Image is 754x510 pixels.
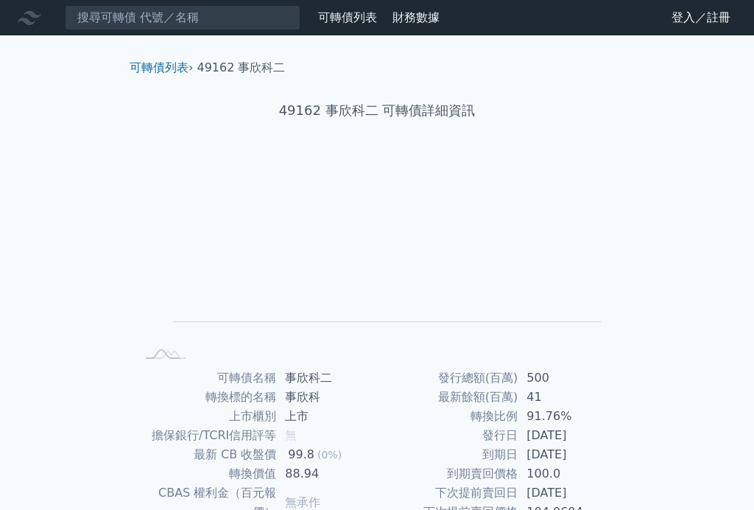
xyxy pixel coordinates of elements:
[377,464,518,483] td: 到期賣回價格
[285,428,297,442] span: 無
[285,445,317,464] div: 99.8
[135,445,276,464] td: 最新 CB 收盤價
[276,407,377,426] td: 上市
[135,464,276,483] td: 轉換價值
[276,388,377,407] td: 事欣科
[377,426,518,445] td: 發行日
[130,60,188,74] a: 可轉債列表
[276,464,377,483] td: 88.94
[377,445,518,464] td: 到期日
[518,464,619,483] td: 100.0
[135,368,276,388] td: 可轉債名稱
[197,59,286,77] li: 49162 事欣科二
[135,388,276,407] td: 轉換標的名稱
[276,368,377,388] td: 事欣科二
[135,426,276,445] td: 擔保銀行/TCRI信用評等
[518,407,619,426] td: 91.76%
[518,368,619,388] td: 500
[118,100,636,121] h1: 49162 事欣科二 可轉債詳細資訊
[392,10,440,24] a: 財務數據
[377,407,518,426] td: 轉換比例
[518,426,619,445] td: [DATE]
[518,388,619,407] td: 41
[377,388,518,407] td: 最新餘額(百萬)
[65,5,300,30] input: 搜尋可轉債 代號／名稱
[317,449,342,461] span: (0%)
[135,407,276,426] td: 上市櫃別
[377,483,518,503] td: 下次提前賣回日
[660,6,742,29] a: 登入／註冊
[130,59,193,77] li: ›
[377,368,518,388] td: 發行總額(百萬)
[160,167,602,343] g: Chart
[318,10,377,24] a: 可轉債列表
[285,495,320,509] span: 無承作
[518,483,619,503] td: [DATE]
[518,445,619,464] td: [DATE]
